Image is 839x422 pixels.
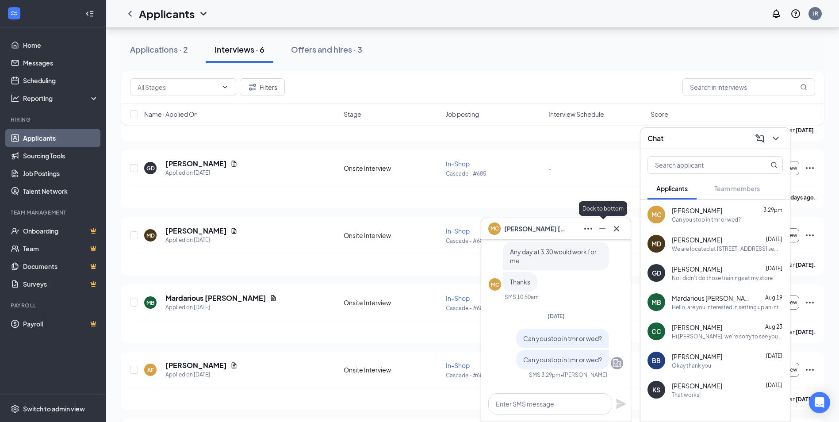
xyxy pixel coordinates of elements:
[672,303,783,311] div: Hello, are you interested in setting up an interview? If so, you will need a photo id and social ...
[23,36,99,54] a: Home
[770,133,781,144] svg: ChevronDown
[548,110,604,119] span: Interview Schedule
[611,223,622,234] svg: Cross
[548,164,552,172] span: -
[595,222,609,236] button: Minimize
[672,333,783,340] div: Hi [PERSON_NAME], we’re sorry to see you go! Your meeting with [PERSON_NAME]'s for In-Shop at [GE...
[766,236,782,242] span: [DATE]
[597,223,608,234] svg: Minimize
[23,129,99,147] a: Applicants
[139,6,195,21] h1: Applicants
[652,385,660,394] div: KS
[766,265,782,272] span: [DATE]
[165,303,277,312] div: Applied on [DATE]
[165,169,238,177] div: Applied on [DATE]
[770,161,778,169] svg: MagnifyingGlass
[790,8,801,19] svg: QuestionInfo
[805,163,815,173] svg: Ellipses
[446,304,543,312] p: Cascade - #685
[230,227,238,234] svg: Document
[651,298,661,307] div: MB
[672,323,722,332] span: [PERSON_NAME]
[240,78,285,96] button: Filter Filters
[796,261,814,268] b: [DATE]
[165,226,227,236] h5: [PERSON_NAME]
[616,399,626,409] svg: Plane
[446,237,543,245] p: Cascade - #685
[652,269,661,277] div: GD
[344,110,361,119] span: Stage
[560,371,607,379] span: • [PERSON_NAME]
[23,94,99,103] div: Reporting
[446,227,470,235] span: In-Shop
[198,8,209,19] svg: ChevronDown
[651,239,661,248] div: MD
[529,371,560,379] div: SMS 3:29pm
[766,382,782,388] span: [DATE]
[796,329,814,335] b: [DATE]
[23,404,85,413] div: Switch to admin view
[612,358,622,368] svg: Company
[672,294,751,303] span: Mardarious [PERSON_NAME]
[144,110,198,119] span: Name · Applied On
[446,160,470,168] span: In-Shop
[656,184,688,192] span: Applicants
[672,216,741,223] div: Can you stop in tmr or wed?
[23,165,99,182] a: Job Postings
[805,364,815,375] svg: Ellipses
[672,274,773,282] div: No I didn't do those trainings at my store
[138,82,218,92] input: All Stages
[344,365,441,374] div: Onsite Interview
[523,334,602,342] span: Can you stop in tmr or wed?
[647,134,663,143] h3: Chat
[652,356,661,365] div: BB
[230,160,238,167] svg: Document
[763,207,782,213] span: 3:29pm
[753,131,767,146] button: ComposeMessage
[800,84,807,91] svg: MagnifyingGlass
[672,235,722,244] span: [PERSON_NAME]
[755,133,765,144] svg: ComposeMessage
[11,116,97,123] div: Hiring
[165,370,238,379] div: Applied on [DATE]
[222,84,229,91] svg: ChevronDown
[579,201,627,216] div: Dock to bottom
[165,236,238,245] div: Applied on [DATE]
[215,44,264,55] div: Interviews · 6
[510,278,530,286] span: Thanks
[491,281,499,288] div: MC
[672,265,722,273] span: [PERSON_NAME]
[812,10,818,17] div: JR
[672,206,722,215] span: [PERSON_NAME]
[809,392,830,413] div: Open Intercom Messenger
[291,44,362,55] div: Offers and hires · 3
[247,82,258,92] svg: Filter
[765,323,782,330] span: Aug 23
[23,54,99,72] a: Messages
[446,110,479,119] span: Job posting
[581,222,595,236] button: Ellipses
[146,165,155,172] div: GD
[344,164,441,173] div: Onsite Interview
[672,245,778,253] div: We are located at [STREET_ADDRESS] se...
[23,222,99,240] a: OnboardingCrown
[147,366,154,374] div: AF
[714,184,760,192] span: Team members
[510,248,597,265] span: Any day at 3:30 would work for me
[23,147,99,165] a: Sourcing Tools
[505,293,539,301] div: SMS 10:50am
[23,315,99,333] a: PayrollCrown
[805,297,815,308] svg: Ellipses
[504,224,566,234] span: [PERSON_NAME] [PERSON_NAME]
[805,230,815,241] svg: Ellipses
[125,8,135,19] svg: ChevronLeft
[672,381,722,390] span: [PERSON_NAME]
[85,9,94,18] svg: Collapse
[446,294,470,302] span: In-Shop
[23,72,99,89] a: Scheduling
[523,356,602,364] span: Can you stop in tmr or wed?
[766,353,782,359] span: [DATE]
[130,44,188,55] div: Applications · 2
[165,159,227,169] h5: [PERSON_NAME]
